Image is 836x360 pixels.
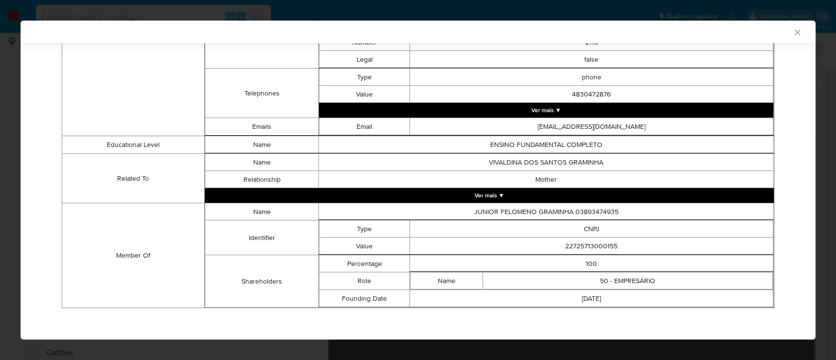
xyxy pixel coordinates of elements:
td: 50 - EMPRESÁRIO [483,272,773,289]
td: Founding Date [319,290,410,307]
td: phone [410,69,773,86]
button: Fechar a janela [792,27,801,36]
td: Name [205,136,318,153]
td: Value [319,238,410,255]
td: Name [205,203,318,220]
td: Shareholders [205,255,318,308]
td: Mother [319,171,774,188]
td: Related To [62,154,205,203]
td: CNPJ [410,220,773,238]
td: VIVALDINA DOS SANTOS GRAMINHA [319,154,774,171]
td: Role [319,272,410,290]
td: 4830472876 [410,86,773,103]
td: Email [319,118,410,135]
td: Percentage [319,255,410,272]
td: Name [205,154,318,171]
td: 100 [410,255,773,272]
td: Name [410,272,483,289]
td: Member Of [62,203,205,308]
td: Legal [319,51,410,68]
td: Identifier [205,220,318,255]
td: 22725713000155 [410,238,773,255]
td: Telephones [205,69,318,118]
td: ENSINO FUNDAMENTAL COMPLETO [319,136,774,153]
td: Emails [205,118,318,136]
td: Value [319,86,410,103]
button: Expand array [205,188,774,203]
td: Relationship [205,171,318,188]
td: [DATE] [410,290,773,307]
td: [EMAIL_ADDRESS][DOMAIN_NAME] [410,118,773,135]
td: Type [319,220,410,238]
td: Type [319,69,410,86]
button: Expand array [319,103,773,118]
td: Educational Level [62,136,205,154]
div: closure-recommendation-modal [21,21,815,339]
td: false [410,51,773,68]
td: JUNIOR FELOMENO GRAMINHA 03893474935 [319,203,774,220]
